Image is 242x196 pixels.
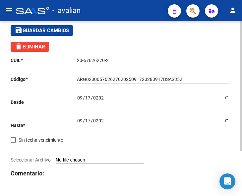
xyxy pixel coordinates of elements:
[11,57,77,64] p: CUIL
[11,42,49,52] button: Eliminar
[15,44,45,50] span: Eliminar
[5,6,13,14] mat-icon: menu
[229,6,237,14] mat-icon: person
[19,136,63,144] span: Sin fecha vencimiento
[11,76,77,83] p: Código
[23,28,69,34] span: Guardar cambios
[219,173,235,189] div: Open Intercom Messenger
[11,170,44,177] strong: Comentario:
[11,122,77,129] p: Hasta
[11,157,51,163] span: Seleccionar Archivo
[11,25,73,35] button: Guardar cambios
[15,42,23,50] mat-icon: delete
[15,26,23,34] mat-icon: save
[11,98,77,106] p: Desde
[52,3,81,18] span: - avalian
